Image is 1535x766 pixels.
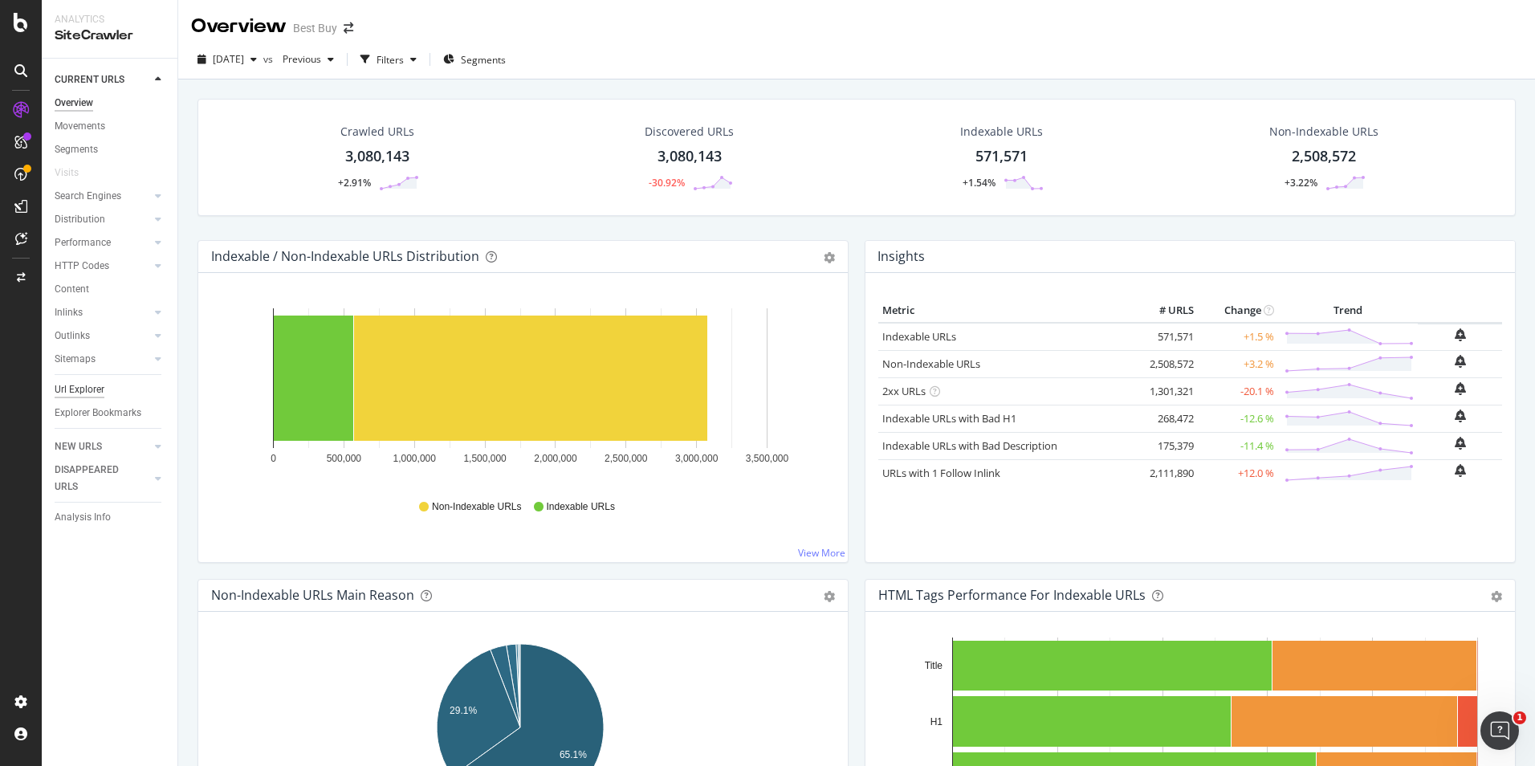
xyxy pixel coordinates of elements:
text: 3,000,000 [675,453,719,464]
th: Metric [878,299,1134,323]
div: Outlinks [55,328,90,344]
a: Content [55,281,166,298]
h4: Insights [877,246,925,267]
a: Analysis Info [55,509,166,526]
text: H1 [930,716,943,727]
button: Filters [354,47,423,72]
div: HTTP Codes [55,258,109,275]
a: Non-Indexable URLs [882,357,980,371]
div: Inlinks [55,304,83,321]
a: Indexable URLs with Bad H1 [882,411,1016,426]
span: 2025 Sep. 2nd [213,52,244,66]
td: -11.4 % [1198,432,1278,459]
svg: A chart. [211,299,829,485]
td: +12.0 % [1198,459,1278,487]
text: 29.1% [450,705,477,716]
div: Crawled URLs [340,124,414,140]
a: Segments [55,141,166,158]
td: 1,301,321 [1134,377,1198,405]
div: bell-plus [1455,382,1466,395]
span: 1 [1513,711,1526,724]
div: +3.22% [1285,176,1317,189]
a: DISAPPEARED URLS [55,462,150,495]
a: Url Explorer [55,381,166,398]
text: 3,500,000 [746,453,789,464]
text: 500,000 [327,453,362,464]
td: -20.1 % [1198,377,1278,405]
a: URLs with 1 Follow Inlink [882,466,1000,480]
div: Discovered URLs [645,124,734,140]
span: Previous [276,52,321,66]
td: 2,111,890 [1134,459,1198,487]
div: DISAPPEARED URLS [55,462,136,495]
div: Analysis Info [55,509,111,526]
span: Indexable URLs [547,500,615,514]
a: NEW URLS [55,438,150,455]
a: Visits [55,165,95,181]
span: Segments [461,53,506,67]
div: Analytics [55,13,165,26]
div: Explorer Bookmarks [55,405,141,422]
div: bell-plus [1455,355,1466,368]
div: gear [1491,591,1502,602]
button: Previous [276,47,340,72]
div: Segments [55,141,98,158]
div: Best Buy [293,20,337,36]
div: Search Engines [55,188,121,205]
div: gear [824,252,835,263]
th: # URLS [1134,299,1198,323]
a: 2xx URLs [882,384,926,398]
div: Overview [191,13,287,40]
td: -12.6 % [1198,405,1278,432]
div: NEW URLS [55,438,102,455]
td: +3.2 % [1198,350,1278,377]
a: HTTP Codes [55,258,150,275]
div: bell-plus [1455,437,1466,450]
div: Filters [377,53,404,67]
td: 2,508,572 [1134,350,1198,377]
div: bell-plus [1455,328,1466,341]
button: Segments [437,47,512,72]
div: 3,080,143 [345,146,409,167]
a: Overview [55,95,166,112]
span: Non-Indexable URLs [432,500,521,514]
td: 268,472 [1134,405,1198,432]
div: gear [824,591,835,602]
div: bell-plus [1455,409,1466,422]
a: Explorer Bookmarks [55,405,166,422]
iframe: Intercom live chat [1480,711,1519,750]
a: Performance [55,234,150,251]
a: Indexable URLs with Bad Description [882,438,1057,453]
div: Performance [55,234,111,251]
td: 175,379 [1134,432,1198,459]
div: 571,571 [975,146,1028,167]
text: Title [925,660,943,671]
a: CURRENT URLS [55,71,150,88]
div: Url Explorer [55,381,104,398]
div: Visits [55,165,79,181]
div: 3,080,143 [658,146,722,167]
text: 65.1% [560,749,587,760]
a: Inlinks [55,304,150,321]
th: Trend [1278,299,1418,323]
button: [DATE] [191,47,263,72]
div: bell-plus [1455,464,1466,477]
div: Distribution [55,211,105,228]
td: +1.5 % [1198,323,1278,351]
text: 0 [271,453,276,464]
a: Distribution [55,211,150,228]
div: Content [55,281,89,298]
div: Movements [55,118,105,135]
div: Non-Indexable URLs [1269,124,1378,140]
a: Movements [55,118,166,135]
div: SiteCrawler [55,26,165,45]
a: View More [798,546,845,560]
div: 2,508,572 [1292,146,1356,167]
div: Sitemaps [55,351,96,368]
div: Non-Indexable URLs Main Reason [211,587,414,603]
a: Sitemaps [55,351,150,368]
span: vs [263,52,276,66]
td: 571,571 [1134,323,1198,351]
a: Outlinks [55,328,150,344]
text: 1,500,000 [463,453,507,464]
